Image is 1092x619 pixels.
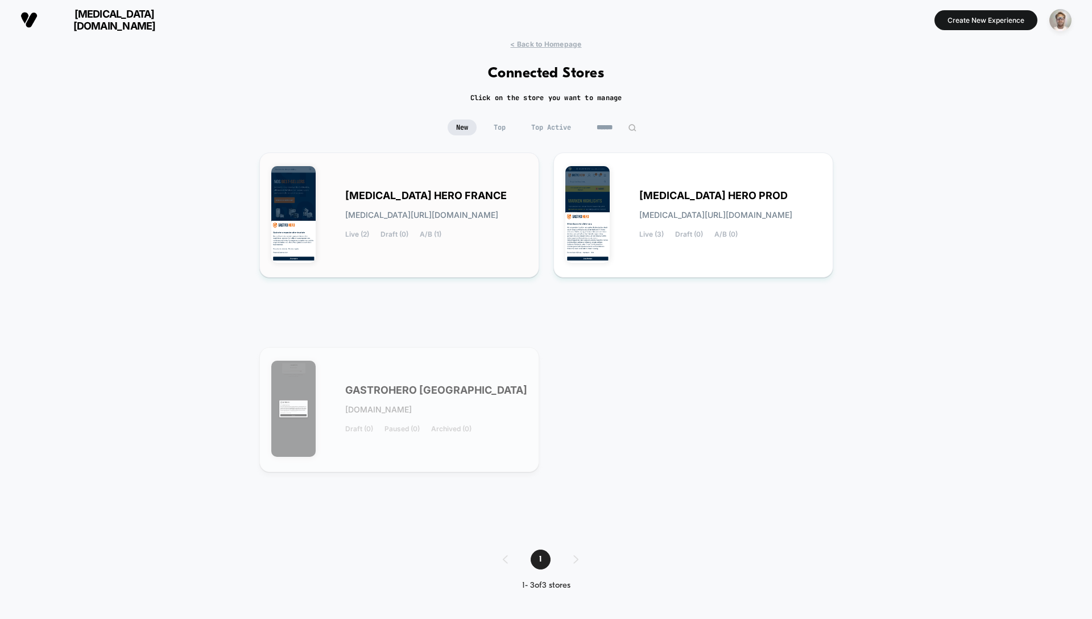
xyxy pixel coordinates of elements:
img: Visually logo [20,11,38,28]
span: Top Active [523,119,580,135]
div: 1 - 3 of 3 stores [491,581,601,591]
span: [MEDICAL_DATA][URL][DOMAIN_NAME] [345,211,498,219]
span: Draft (0) [345,425,373,433]
span: [MEDICAL_DATA][DOMAIN_NAME] [46,8,183,32]
span: New [448,119,477,135]
span: Draft (0) [380,230,408,238]
button: [MEDICAL_DATA][DOMAIN_NAME] [17,7,186,32]
span: [MEDICAL_DATA][URL][DOMAIN_NAME] [639,211,792,219]
span: < Back to Homepage [510,40,581,48]
h2: Click on the store you want to manage [470,93,622,102]
img: edit [628,123,636,132]
span: GASTROHERO [GEOGRAPHIC_DATA] [345,386,527,394]
span: 1 [531,550,551,570]
span: [DOMAIN_NAME] [345,406,412,414]
img: GASTRO_HERO_FRANCE [271,166,316,263]
span: A/B (0) [714,230,738,238]
h1: Connected Stores [488,65,605,82]
span: [MEDICAL_DATA] HERO FRANCE [345,192,507,200]
span: Draft (0) [675,230,703,238]
img: GASTROHERO_GERMANY [271,361,316,457]
span: Paused (0) [384,425,420,433]
span: Live (2) [345,230,369,238]
span: Live (3) [639,230,664,238]
button: ppic [1046,9,1075,32]
button: Create New Experience [934,10,1037,30]
span: Archived (0) [431,425,471,433]
img: ppic [1049,9,1072,31]
span: Top [485,119,514,135]
span: A/B (1) [420,230,441,238]
img: GASTRO_HERO_PROD [565,166,610,263]
span: [MEDICAL_DATA] HERO PROD [639,192,788,200]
